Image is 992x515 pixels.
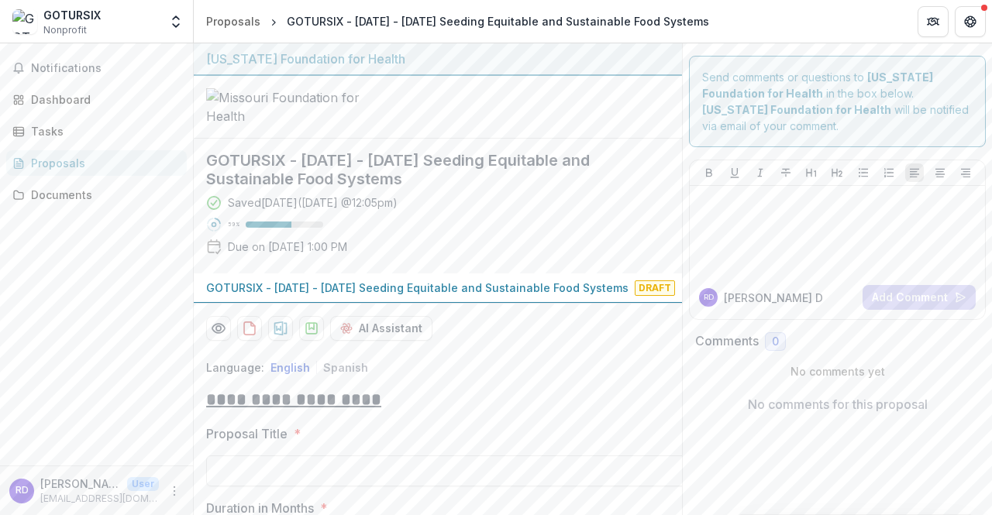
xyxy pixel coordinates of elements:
[31,91,174,108] div: Dashboard
[748,395,928,414] p: No comments for this proposal
[268,316,293,341] button: download-proposal
[689,56,986,147] div: Send comments or questions to in the box below. will be notified via email of your comment.
[777,163,795,182] button: Strike
[6,182,187,208] a: Documents
[702,103,891,116] strong: [US_STATE] Foundation for Health
[206,13,260,29] div: Proposals
[725,163,744,182] button: Underline
[323,361,368,374] button: Spanish
[6,150,187,176] a: Proposals
[206,151,645,188] h2: GOTURSIX - [DATE] - [DATE] Seeding Equitable and Sustainable Food Systems
[200,10,267,33] a: Proposals
[854,163,873,182] button: Bullet List
[31,123,174,139] div: Tasks
[6,56,187,81] button: Notifications
[206,424,288,443] p: Proposal Title
[695,363,980,379] p: No comments yet
[43,7,101,23] div: GOTURSIX
[228,219,239,230] p: 59 %
[206,280,629,296] p: GOTURSIX - [DATE] - [DATE] Seeding Equitable and Sustainable Food Systems
[40,492,159,506] p: [EMAIL_ADDRESS][DOMAIN_NAME]
[956,163,975,182] button: Align Right
[880,163,898,182] button: Ordered List
[802,163,821,182] button: Heading 1
[863,285,976,310] button: Add Comment
[127,477,159,491] p: User
[828,163,846,182] button: Heading 2
[43,23,87,37] span: Nonprofit
[40,476,121,492] p: [PERSON_NAME]
[955,6,986,37] button: Get Help
[12,9,37,34] img: GOTURSIX
[165,482,184,500] button: More
[31,187,174,203] div: Documents
[228,239,347,255] p: Due on [DATE] 1:00 PM
[200,10,715,33] nav: breadcrumb
[6,118,187,144] a: Tasks
[931,163,949,182] button: Align Center
[165,6,187,37] button: Open entity switcher
[287,13,709,29] div: GOTURSIX - [DATE] - [DATE] Seeding Equitable and Sustainable Food Systems
[330,316,432,341] button: AI Assistant
[228,194,398,211] div: Saved [DATE] ( [DATE] @ 12:05pm )
[724,290,823,306] p: [PERSON_NAME] D
[206,359,264,376] p: Language:
[299,316,324,341] button: download-proposal
[751,163,770,182] button: Italicize
[237,316,262,341] button: download-proposal
[700,163,718,182] button: Bold
[772,335,779,348] span: 0
[206,50,670,68] div: [US_STATE] Foundation for Health
[15,486,29,496] div: Ronda Dorsey
[918,6,949,37] button: Partners
[270,361,310,374] button: English
[635,280,675,296] span: Draft
[206,316,231,341] button: Preview 050a6be5-52be-4940-accf-f92d3bc8b564-0.pdf
[31,62,181,75] span: Notifications
[704,294,714,301] div: Ronda Dorsey
[31,155,174,171] div: Proposals
[206,88,361,125] img: Missouri Foundation for Health
[905,163,924,182] button: Align Left
[695,334,759,348] h2: Comments
[6,87,187,112] a: Dashboard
